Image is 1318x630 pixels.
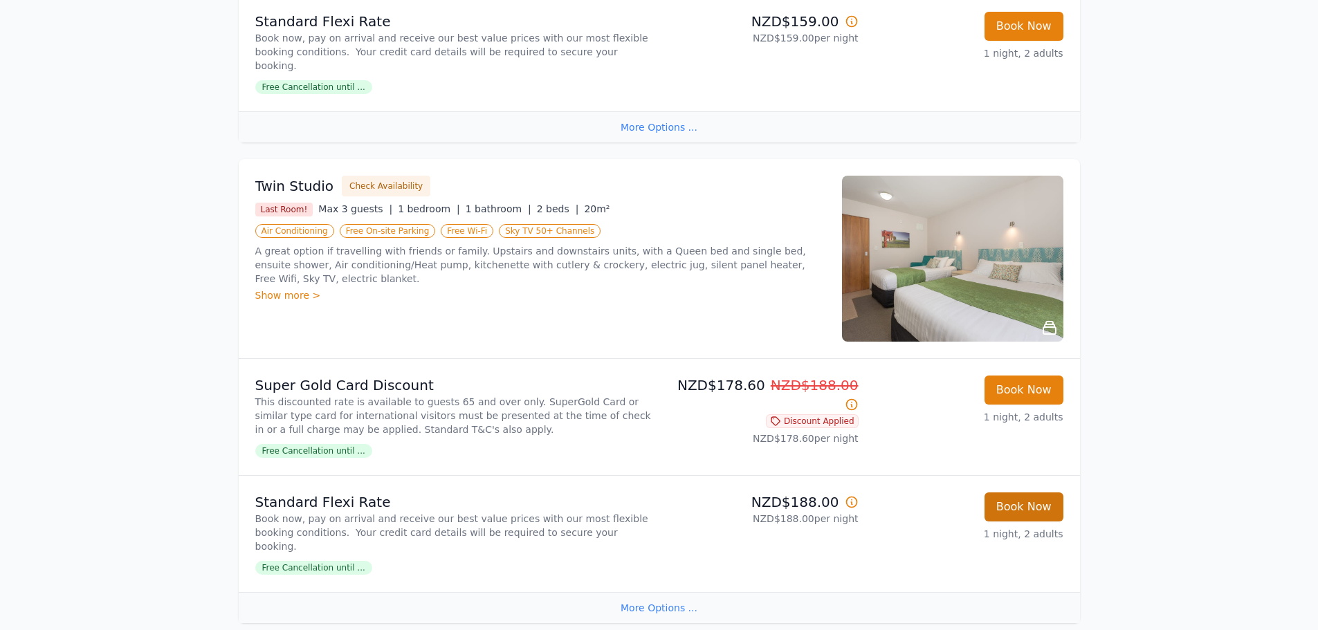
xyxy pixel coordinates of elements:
p: Standard Flexi Rate [255,12,654,31]
span: NZD$188.00 [771,377,859,393]
button: Book Now [985,12,1063,41]
h3: Twin Studio [255,176,334,196]
p: Book now, pay on arrival and receive our best value prices with our most flexible booking conditi... [255,512,654,553]
p: 1 night, 2 adults [870,46,1063,60]
p: A great option if travelling with friends or family. Upstairs and downstairs units, with a Queen ... [255,244,825,286]
span: 1 bedroom | [398,203,460,214]
p: Super Gold Card Discount [255,376,654,395]
span: Max 3 guests | [318,203,392,214]
button: Book Now [985,492,1063,521]
span: Last Room! [255,203,313,216]
span: Free Cancellation until ... [255,444,372,458]
p: This discounted rate is available to guests 65 and over only. SuperGold Card or similar type card... [255,395,654,436]
span: Free Cancellation until ... [255,561,372,575]
p: NZD$159.00 per night [665,31,859,45]
span: 2 beds | [537,203,579,214]
div: More Options ... [239,111,1080,142]
p: NZD$178.60 per night [665,432,859,445]
span: 1 bathroom | [466,203,531,214]
p: Book now, pay on arrival and receive our best value prices with our most flexible booking conditi... [255,31,654,73]
span: Free On-site Parking [340,224,436,238]
p: Standard Flexi Rate [255,492,654,512]
p: NZD$178.60 [665,376,859,414]
button: Check Availability [342,176,430,196]
p: NZD$188.00 per night [665,512,859,526]
div: Show more > [255,288,825,302]
p: NZD$188.00 [665,492,859,512]
span: 20m² [584,203,610,214]
p: NZD$159.00 [665,12,859,31]
span: Free Wi-Fi [441,224,493,238]
button: Book Now [985,376,1063,405]
span: Discount Applied [766,414,859,428]
p: 1 night, 2 adults [870,527,1063,541]
p: 1 night, 2 adults [870,410,1063,424]
span: Air Conditioning [255,224,334,238]
span: Free Cancellation until ... [255,80,372,94]
div: More Options ... [239,592,1080,623]
span: Sky TV 50+ Channels [499,224,601,238]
